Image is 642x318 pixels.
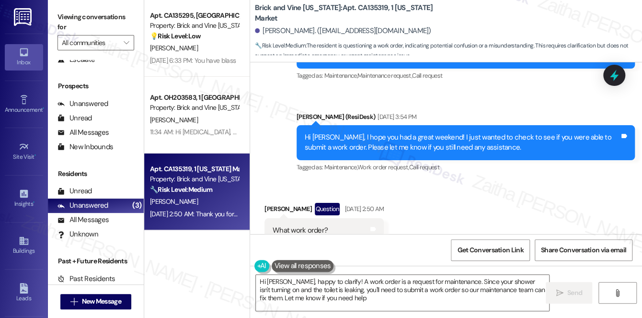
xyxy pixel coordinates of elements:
[297,112,635,125] div: [PERSON_NAME] (ResiDesk)
[412,71,442,80] span: Call request
[150,103,239,113] div: Property: Brick and Vine [US_STATE]
[130,198,144,213] div: (3)
[457,245,523,255] span: Get Conversation Link
[124,39,129,47] i: 
[451,239,529,261] button: Get Conversation Link
[57,274,115,284] div: Past Residents
[556,289,563,297] i: 
[57,200,108,211] div: Unanswered
[150,44,198,52] span: [PERSON_NAME]
[150,11,239,21] div: Apt. CA135295, [GEOGRAPHIC_DATA][US_STATE]
[33,199,34,206] span: •
[34,152,36,159] span: •
[409,163,439,171] span: Call request
[150,93,239,103] div: Apt. OH203583, 1 [GEOGRAPHIC_DATA]
[150,197,198,206] span: [PERSON_NAME]
[57,128,109,138] div: All Messages
[315,203,340,215] div: Question
[305,132,619,153] div: Hi [PERSON_NAME], I hope you had a great weekend! I just wanted to check to see if you were able ...
[48,169,144,179] div: Residents
[70,298,78,306] i: 
[255,42,306,49] strong: 🔧 Risk Level: Medium
[62,35,119,50] input: All communities
[357,163,409,171] span: Work order request ,
[14,8,34,26] img: ResiDesk Logo
[150,116,198,124] span: [PERSON_NAME]
[324,71,357,80] span: Maintenance ,
[256,275,549,311] textarea: Hi [PERSON_NAME], happy to clarify! A work order is a request for maintenance. Since your shower ...
[57,142,113,152] div: New Inbounds
[150,164,239,174] div: Apt. CA135319, 1 [US_STATE] Market
[567,288,582,298] span: Send
[255,41,642,61] span: : The resident is questioning a work order, indicating potential confusion or a misunderstanding....
[535,239,632,261] button: Share Conversation via email
[614,289,621,297] i: 
[150,21,239,31] div: Property: Brick and Vine [US_STATE]
[541,245,626,255] span: Share Conversation via email
[5,280,43,306] a: Leads
[57,215,109,225] div: All Messages
[57,229,98,239] div: Unknown
[82,296,121,306] span: New Message
[57,186,92,196] div: Unread
[60,294,131,309] button: New Message
[273,225,328,236] div: What work order?
[150,56,236,65] div: [DATE] 6:33 PM: You have blass
[5,44,43,70] a: Inbox
[150,185,212,194] strong: 🔧 Risk Level: Medium
[324,163,357,171] span: Maintenance ,
[255,26,431,36] div: [PERSON_NAME]. ([EMAIL_ADDRESS][DOMAIN_NAME])
[48,81,144,91] div: Prospects
[57,113,92,123] div: Unread
[57,10,134,35] label: Viewing conversations for
[150,32,201,40] strong: 💡 Risk Level: Low
[375,112,416,122] div: [DATE] 3:54 PM
[255,3,447,24] b: Brick and Vine [US_STATE]: Apt. CA135319, 1 [US_STATE] Market
[43,105,44,112] span: •
[264,203,384,218] div: [PERSON_NAME]
[48,256,144,266] div: Past + Future Residents
[357,71,412,80] span: Maintenance request ,
[5,186,43,212] a: Insights •
[150,174,239,184] div: Property: Brick and Vine [US_STATE]
[297,160,635,174] div: Tagged as:
[297,69,635,82] div: Tagged as:
[57,55,95,65] div: Escalate
[57,99,108,109] div: Unanswered
[546,282,592,304] button: Send
[342,204,384,214] div: [DATE] 2:50 AM
[5,139,43,165] a: Site Visit •
[5,233,43,259] a: Buildings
